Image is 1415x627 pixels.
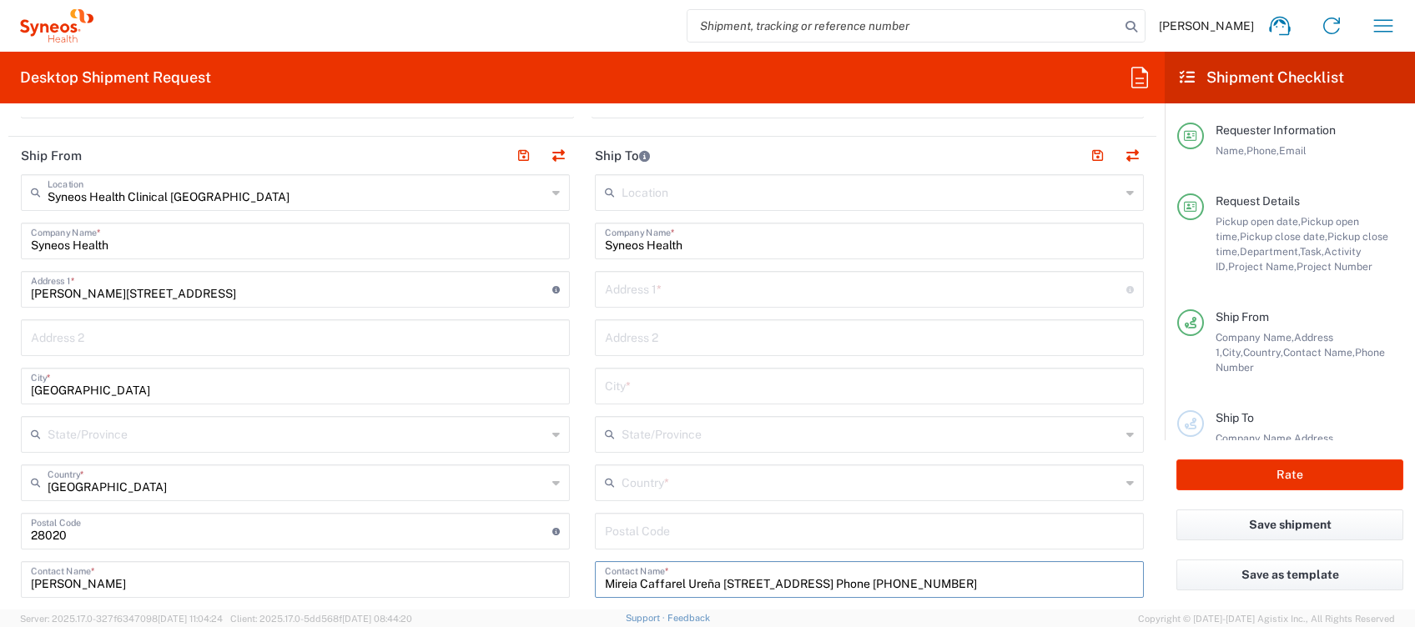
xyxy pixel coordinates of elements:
span: [DATE] 08:44:20 [342,614,412,624]
h2: Ship To [595,148,650,164]
span: Client: 2025.17.0-5dd568f [230,614,412,624]
span: [PERSON_NAME] [1159,18,1254,33]
h2: Shipment Checklist [1180,68,1344,88]
span: Pickup open date, [1216,215,1301,228]
span: Copyright © [DATE]-[DATE] Agistix Inc., All Rights Reserved [1138,611,1395,626]
h2: Desktop Shipment Request [20,68,211,88]
button: Rate [1176,459,1403,490]
span: Ship From [1216,310,1269,324]
span: Server: 2025.17.0-327f6347098 [20,614,223,624]
span: Email [1279,144,1307,157]
span: Company Name, [1216,331,1294,344]
span: Project Number [1297,260,1372,273]
span: Contact Name, [1283,346,1355,359]
span: Country, [1243,346,1283,359]
span: Request Details [1216,194,1300,208]
span: Pickup close date, [1240,230,1327,243]
span: Company Name, [1216,432,1294,444]
a: Support [626,613,667,623]
span: Department, [1240,245,1300,258]
input: Shipment, tracking or reference number [687,10,1120,42]
button: Save shipment [1176,509,1403,540]
button: Save as template [1176,559,1403,590]
span: Requester Information [1216,123,1336,137]
h2: Ship From [21,148,82,164]
span: City, [1222,346,1243,359]
span: Task, [1300,245,1324,258]
span: Ship To [1216,411,1254,424]
a: Feedback [667,613,710,623]
span: [DATE] 11:04:24 [158,614,223,624]
span: Project Name, [1228,260,1297,273]
span: Phone, [1246,144,1279,157]
span: Name, [1216,144,1246,157]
